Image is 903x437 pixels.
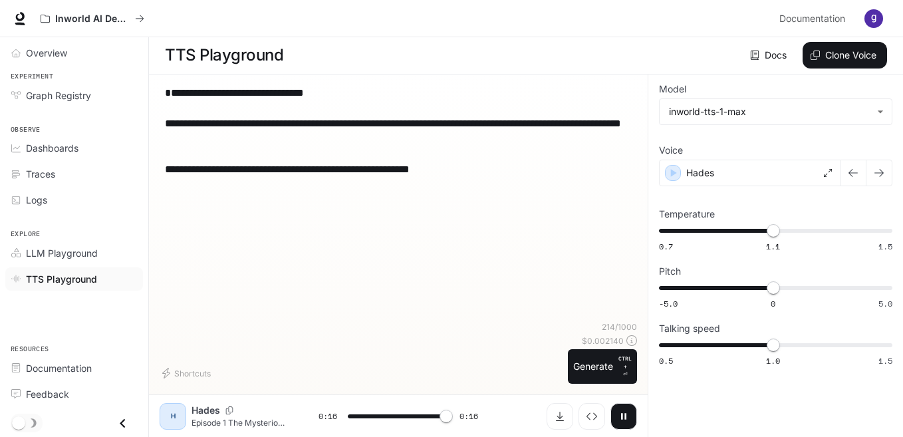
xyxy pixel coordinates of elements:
span: 0.7 [659,241,673,252]
p: Model [659,84,686,94]
div: inworld-tts-1-max [660,99,892,124]
a: Documentation [774,5,855,32]
button: Shortcuts [160,363,216,384]
a: Documentation [5,357,143,380]
button: Close drawer [108,410,138,437]
span: 0 [771,298,775,309]
h1: TTS Playground [165,42,283,69]
a: Overview [5,41,143,65]
span: 0:16 [459,410,478,423]
span: Dark mode toggle [12,415,25,430]
p: CTRL + [618,355,632,370]
p: Talking speed [659,324,720,333]
span: Overview [26,46,67,60]
span: Traces [26,167,55,181]
span: 1.5 [878,241,892,252]
span: Feedback [26,387,69,401]
span: 1.1 [766,241,780,252]
p: ⏎ [618,355,632,378]
span: 5.0 [878,298,892,309]
a: Logs [5,188,143,212]
p: $ 0.002140 [582,335,624,347]
button: Copy Voice ID [220,406,239,414]
button: User avatar [860,5,887,32]
p: Hades [192,404,220,417]
span: Logs [26,193,47,207]
a: Traces [5,162,143,186]
p: Episode 1 The Mysterious Envelope A single envelope just appeared on [PERSON_NAME]’s desk… it cou... [192,417,287,428]
p: Pitch [659,267,681,276]
div: inworld-tts-1-max [669,105,870,118]
span: LLM Playground [26,246,98,260]
img: User avatar [864,9,883,28]
span: 1.5 [878,355,892,366]
a: Feedback [5,382,143,406]
span: -5.0 [659,298,678,309]
a: Dashboards [5,136,143,160]
p: Hades [686,166,714,180]
a: LLM Playground [5,241,143,265]
button: Clone Voice [803,42,887,69]
span: Dashboards [26,141,78,155]
span: Graph Registry [26,88,91,102]
p: Temperature [659,210,715,219]
span: 1.0 [766,355,780,366]
button: GenerateCTRL +⏎ [568,349,637,384]
button: Inspect [579,403,605,430]
span: 0.5 [659,355,673,366]
p: Voice [659,146,683,155]
a: Docs [747,42,792,69]
button: All workspaces [35,5,150,32]
span: TTS Playground [26,272,97,286]
span: 0:16 [319,410,337,423]
p: Inworld AI Demos [55,13,130,25]
div: H [162,406,184,427]
span: Documentation [779,11,845,27]
span: Documentation [26,361,92,375]
a: TTS Playground [5,267,143,291]
button: Download audio [547,403,573,430]
a: Graph Registry [5,84,143,107]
